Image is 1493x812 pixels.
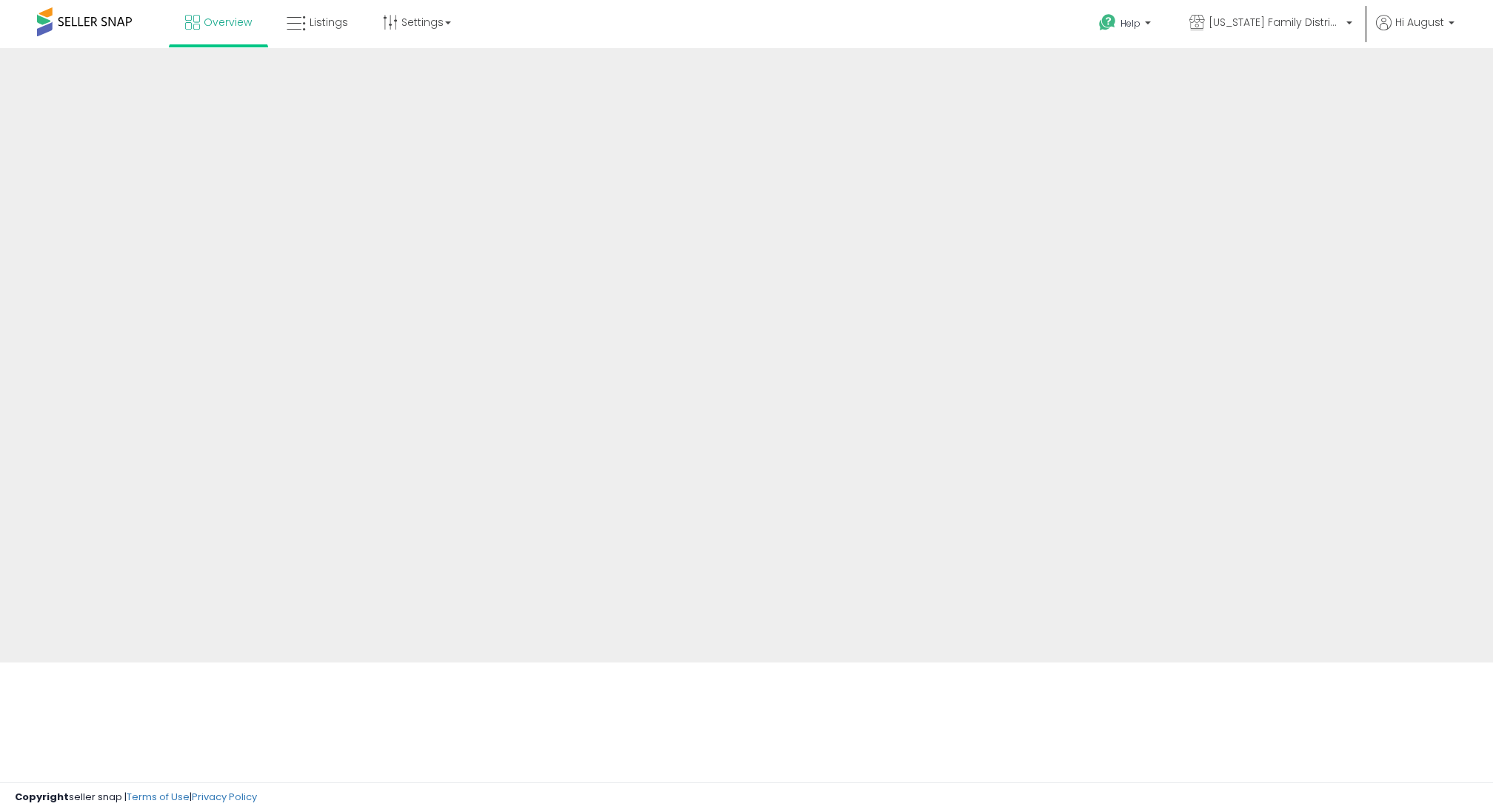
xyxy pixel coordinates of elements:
[1087,2,1166,48] a: Help
[1209,15,1342,30] span: [US_STATE] Family Distribution
[1098,13,1117,32] i: Get Help
[204,15,252,30] span: Overview
[310,15,348,30] span: Listings
[1395,15,1444,30] span: Hi August
[1376,15,1454,48] a: Hi August
[1120,17,1140,30] span: Help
